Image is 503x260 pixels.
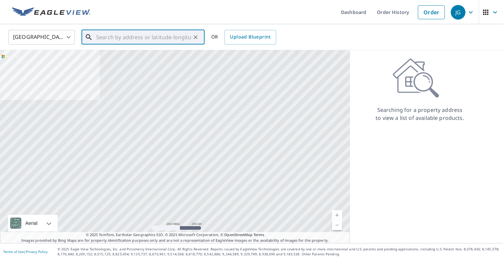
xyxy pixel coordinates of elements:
a: Current Level 5, Zoom Out [332,220,342,230]
div: [GEOGRAPHIC_DATA] [8,28,75,46]
a: OpenStreetMap [224,232,252,237]
span: © 2025 TomTom, Earthstar Geographics SIO, © 2025 Microsoft Corporation, © [86,232,264,238]
p: Searching for a property address to view a list of available products. [375,106,464,122]
input: Search by address or latitude-longitude [96,28,191,46]
a: Upload Blueprint [225,30,276,44]
a: Terms [253,232,264,237]
a: Order [418,5,445,19]
div: JG [451,5,465,20]
a: Privacy Policy [26,249,48,254]
div: OR [211,30,276,44]
img: EV Logo [12,7,90,17]
span: Upload Blueprint [230,33,270,41]
a: Current Level 5, Zoom In [332,210,342,220]
p: © 2025 Eagle View Technologies, Inc. and Pictometry International Corp. All Rights Reserved. Repo... [58,247,500,257]
div: Aerial [23,215,40,231]
p: | [3,250,48,254]
div: Aerial [8,215,58,231]
button: Clear [191,33,200,42]
a: Terms of Use [3,249,24,254]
